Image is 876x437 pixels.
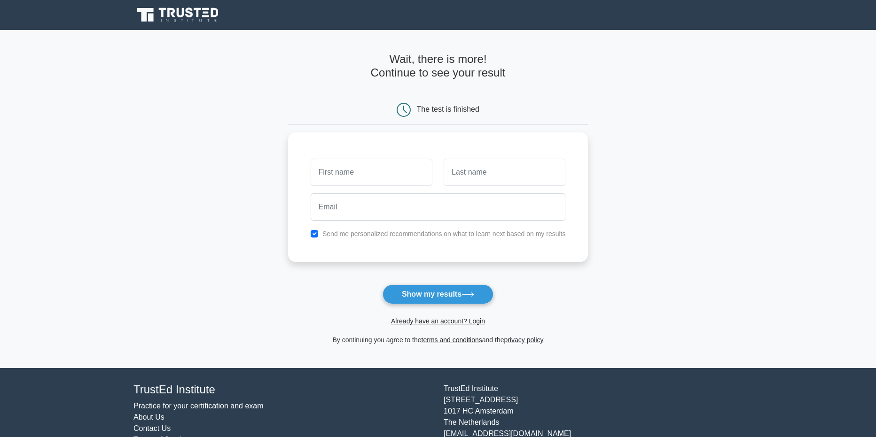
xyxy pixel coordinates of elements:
[133,413,164,421] a: About Us
[322,230,566,238] label: Send me personalized recommendations on what to learn next based on my results
[133,383,432,397] h4: TrustEd Institute
[288,53,588,80] h4: Wait, there is more! Continue to see your result
[417,105,479,113] div: The test is finished
[133,424,171,432] a: Contact Us
[311,193,566,221] input: Email
[391,317,485,325] a: Already have an account? Login
[311,159,432,186] input: First name
[504,336,544,344] a: privacy policy
[383,284,493,304] button: Show my results
[282,334,594,345] div: By continuing you agree to the and the
[444,159,565,186] input: Last name
[422,336,482,344] a: terms and conditions
[133,402,264,410] a: Practice for your certification and exam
